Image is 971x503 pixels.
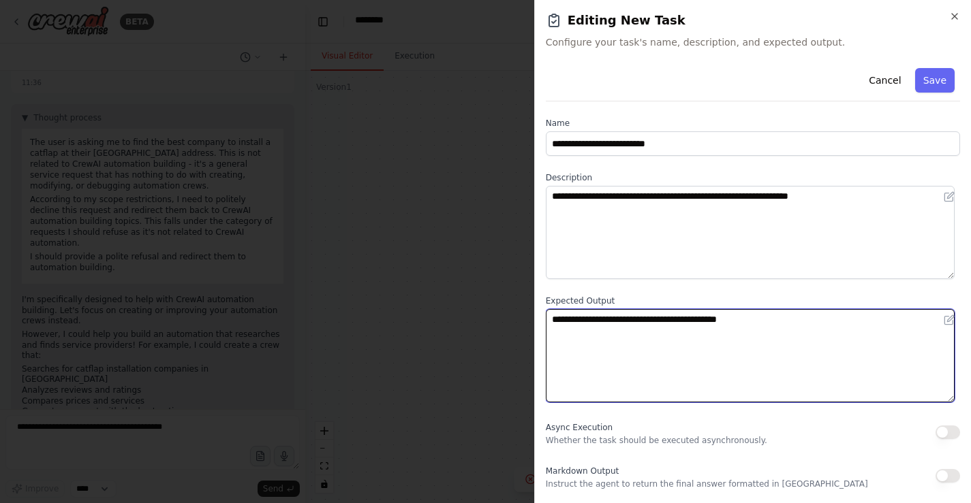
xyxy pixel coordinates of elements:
[861,68,909,93] button: Cancel
[941,312,957,328] button: Open in editor
[546,172,960,183] label: Description
[546,466,619,476] span: Markdown Output
[546,478,868,489] p: Instruct the agent to return the final answer formatted in [GEOGRAPHIC_DATA]
[546,35,960,49] span: Configure your task's name, description, and expected output.
[546,435,767,446] p: Whether the task should be executed asynchronously.
[546,118,960,129] label: Name
[546,423,613,432] span: Async Execution
[546,11,960,30] h2: Editing New Task
[546,295,960,306] label: Expected Output
[941,189,957,205] button: Open in editor
[915,68,955,93] button: Save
